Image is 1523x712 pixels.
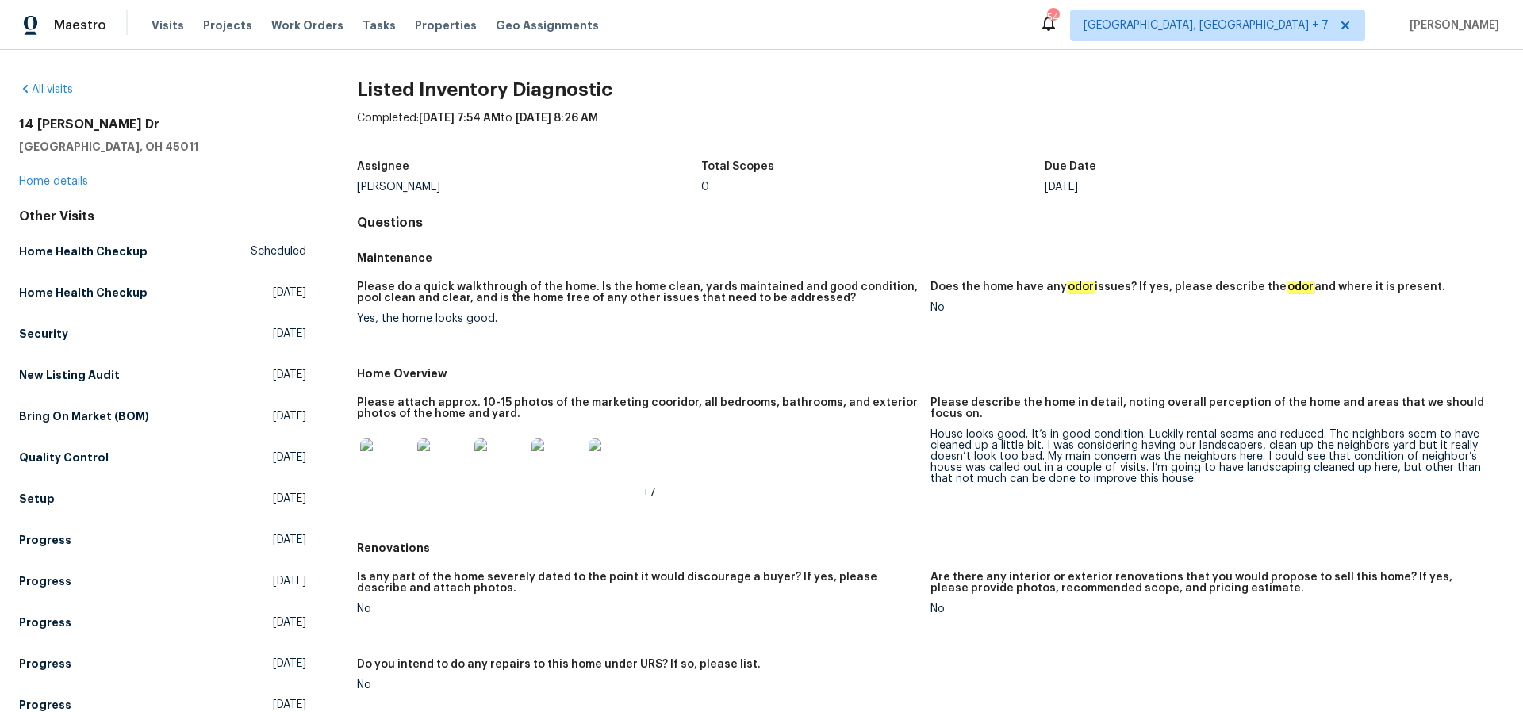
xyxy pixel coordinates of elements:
h5: Quality Control [19,450,109,465]
h5: Does the home have any issues? If yes, please describe the and where it is present. [930,281,1445,293]
h5: Please do a quick walkthrough of the home. Is the home clean, yards maintained and good condition... [357,281,918,304]
span: Maestro [54,17,106,33]
span: Projects [203,17,252,33]
h5: Due Date [1045,161,1096,172]
a: Home details [19,176,88,187]
div: House looks good. It’s in good condition. Luckily rental scams and reduced. The neighbors seem to... [930,429,1491,484]
h5: Home Health Checkup [19,243,148,259]
span: [PERSON_NAME] [1403,17,1499,33]
a: Bring On Market (BOM)[DATE] [19,402,306,431]
h5: New Listing Audit [19,367,120,383]
a: Progress[DATE] [19,649,306,678]
em: odor [1067,281,1095,293]
div: No [357,679,918,691]
span: [DATE] [273,491,306,507]
div: 54 [1047,10,1058,25]
h5: Are there any interior or exterior renovations that you would propose to sell this home? If yes, ... [930,572,1491,594]
span: [DATE] [273,408,306,424]
span: Scheduled [251,243,306,259]
a: Progress[DATE] [19,526,306,554]
em: odor [1287,281,1314,293]
a: Progress[DATE] [19,608,306,637]
h5: Home Health Checkup [19,285,148,300]
a: All visits [19,84,73,95]
div: Other Visits [19,209,306,224]
span: Geo Assignments [496,17,599,33]
h4: Questions [357,215,1504,231]
div: [PERSON_NAME] [357,182,701,193]
h5: Progress [19,573,71,589]
h5: Maintenance [357,250,1504,266]
h5: Setup [19,491,55,507]
a: Home Health CheckupScheduled [19,237,306,266]
a: Home Health Checkup[DATE] [19,278,306,307]
span: [DATE] [273,285,306,300]
h2: 14 [PERSON_NAME] Dr [19,117,306,132]
h5: Renovations [357,540,1504,556]
h5: Please describe the home in detail, noting overall perception of the home and areas that we shoul... [930,397,1491,419]
span: [DATE] [273,532,306,548]
div: No [357,603,918,614]
h5: Bring On Market (BOM) [19,408,149,424]
div: [DATE] [1045,182,1389,193]
div: 0 [701,182,1045,193]
a: New Listing Audit[DATE] [19,361,306,389]
span: [DATE] [273,367,306,383]
span: [DATE] [273,450,306,465]
span: Properties [415,17,477,33]
div: No [930,603,1491,614]
span: [DATE] 8:26 AM [516,113,598,124]
span: [DATE] 7:54 AM [419,113,501,124]
h5: Progress [19,532,71,548]
h5: Progress [19,614,71,630]
span: Tasks [363,20,396,31]
h5: Home Overview [357,366,1504,381]
span: +7 [643,488,656,499]
a: Progress[DATE] [19,567,306,595]
h5: [GEOGRAPHIC_DATA], OH 45011 [19,139,306,155]
h5: Do you intend to do any repairs to this home under URS? If so, please list. [357,659,761,670]
h5: Total Scopes [701,161,774,172]
span: [DATE] [273,614,306,630]
div: Yes, the home looks good. [357,313,918,324]
span: [DATE] [273,656,306,672]
span: [DATE] [273,573,306,589]
div: No [930,302,1491,313]
div: Completed: to [357,110,1504,151]
a: Security[DATE] [19,320,306,348]
h5: Please attach approx. 10-15 photos of the marketing cooridor, all bedrooms, bathrooms, and exteri... [357,397,918,419]
span: Work Orders [271,17,343,33]
span: Visits [152,17,184,33]
span: [GEOGRAPHIC_DATA], [GEOGRAPHIC_DATA] + 7 [1084,17,1329,33]
h5: Security [19,326,68,342]
h5: Progress [19,656,71,672]
a: Setup[DATE] [19,484,306,513]
h5: Assignee [357,161,409,172]
h5: Is any part of the home severely dated to the point it would discourage a buyer? If yes, please d... [357,572,918,594]
a: Quality Control[DATE] [19,443,306,472]
h2: Listed Inventory Diagnostic [357,82,1504,98]
span: [DATE] [273,326,306,342]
